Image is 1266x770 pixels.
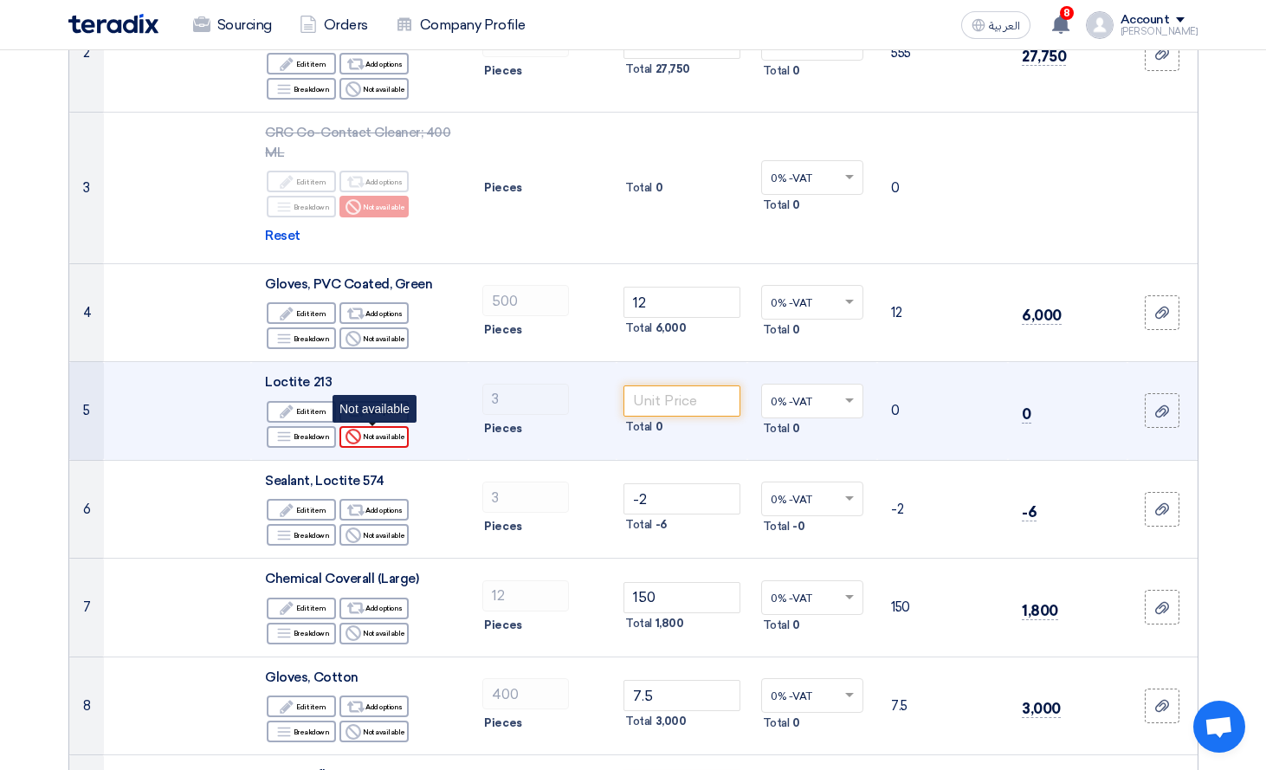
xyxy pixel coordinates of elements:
span: Total [763,420,790,437]
td: 12 [877,263,1008,362]
input: Unit Price [623,680,740,711]
span: 0 [792,197,800,214]
span: 0 [792,715,800,732]
div: Add options [339,171,409,192]
div: Add options [339,598,409,619]
span: 27,750 [1022,48,1066,66]
div: Breakdown [267,78,336,100]
div: Edit item [267,302,336,324]
span: Pieces [484,617,521,634]
input: Unit Price [623,483,740,514]
div: Edit item [267,171,336,192]
span: 1,800 [1022,602,1058,620]
span: Sealant, Loctite 574 [265,473,384,489]
div: Edit item [267,53,336,74]
span: Total [763,518,790,535]
div: Add options [339,53,409,74]
span: Total [625,179,652,197]
span: Total [625,320,652,337]
div: Not available [339,426,409,448]
div: Breakdown [267,426,336,448]
input: RFQ_STEP1.ITEMS.2.AMOUNT_TITLE [482,482,569,513]
span: 0 [656,179,663,197]
ng-select: VAT [761,580,864,615]
span: Total [625,516,652,534]
span: 0 [792,321,800,339]
span: 0 [1022,405,1031,424]
div: Not available [339,78,409,100]
a: Sourcing [179,6,286,44]
span: 0 [792,420,800,437]
div: Not available [333,395,417,423]
span: 8 [1060,6,1074,20]
input: Unit Price [623,287,740,318]
div: Not available [339,196,409,217]
span: 0 [656,418,663,436]
div: Breakdown [267,196,336,217]
span: Total [625,418,652,436]
div: Add options [339,696,409,717]
ng-select: VAT [761,285,864,320]
span: Total [763,715,790,732]
span: Reset [265,226,300,246]
div: Edit item [267,499,336,521]
td: 0 [877,113,1008,264]
div: Breakdown [267,524,336,546]
div: Not available [339,721,409,742]
span: Total [763,197,790,214]
div: Not available [339,524,409,546]
div: Edit item [267,401,336,423]
ng-select: VAT [761,678,864,713]
ng-select: VAT [761,482,864,516]
td: 6 [69,460,104,559]
input: Unit Price [623,385,740,417]
td: 7 [69,559,104,657]
ng-select: VAT [761,384,864,418]
span: Total [625,615,652,632]
a: 开放式聊天 [1193,701,1245,753]
span: -0 [792,518,804,535]
td: 4 [69,263,104,362]
a: Orders [286,6,382,44]
div: Breakdown [267,623,336,644]
span: Pieces [484,321,521,339]
span: 6,000 [656,320,687,337]
span: العربية [989,20,1020,32]
div: Not available [339,623,409,644]
div: Edit item [267,696,336,717]
div: Edit item [267,598,336,619]
div: Breakdown [267,721,336,742]
span: Total [625,61,652,78]
td: 150 [877,559,1008,657]
span: Gloves, Cotton [265,670,358,685]
span: 0 [792,617,800,634]
span: Total [763,617,790,634]
span: 27,750 [656,61,690,78]
input: RFQ_STEP1.ITEMS.2.AMOUNT_TITLE [482,384,569,415]
td: 7.5 [877,657,1008,755]
span: Total [763,62,790,80]
span: Pieces [484,62,521,80]
input: RFQ_STEP1.ITEMS.2.AMOUNT_TITLE [482,580,569,611]
td: 3 [69,113,104,264]
div: Add options [339,302,409,324]
td: -2 [877,460,1008,559]
ng-select: VAT [761,160,864,195]
span: Total [625,713,652,730]
div: Not available [339,327,409,349]
span: 0 [792,62,800,80]
div: Account [1121,13,1170,28]
a: Company Profile [382,6,539,44]
span: 1,800 [656,615,684,632]
input: RFQ_STEP1.ITEMS.2.AMOUNT_TITLE [482,678,569,709]
span: Pieces [484,420,521,437]
img: profile_test.png [1086,11,1114,39]
span: 3,000 [1022,700,1061,718]
span: Loctite 213 [265,374,332,390]
td: 5 [69,362,104,461]
span: Chemical Coverall (Large) [265,571,418,586]
span: Pieces [484,715,521,732]
td: 8 [69,657,104,755]
span: -6 [1022,503,1037,521]
div: [PERSON_NAME] [1121,27,1198,36]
